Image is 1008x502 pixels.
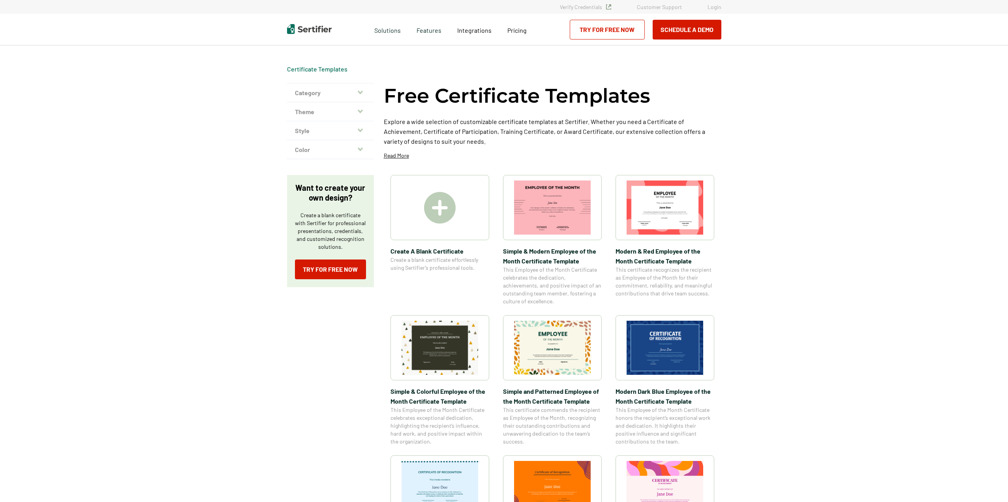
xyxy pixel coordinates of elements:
span: This Employee of the Month Certificate honors the recipient’s exceptional work and dedication. It... [616,406,714,446]
span: Create A Blank Certificate [390,246,489,256]
img: Create A Blank Certificate [424,192,456,224]
span: Simple and Patterned Employee of the Month Certificate Template [503,386,602,406]
div: Breadcrumb [287,65,347,73]
a: Login [708,4,721,10]
a: Simple and Patterned Employee of the Month Certificate TemplateSimple and Patterned Employee of t... [503,315,602,446]
span: Features [417,24,441,34]
span: This Employee of the Month Certificate celebrates the dedication, achievements, and positive impa... [503,266,602,305]
span: Create a blank certificate effortlessly using Sertifier’s professional tools. [390,256,489,272]
span: Modern & Red Employee of the Month Certificate Template [616,246,714,266]
a: Try for Free Now [570,20,645,39]
a: Try for Free Now [295,259,366,279]
button: Theme [287,102,374,121]
span: Modern Dark Blue Employee of the Month Certificate Template [616,386,714,406]
a: Verify Credentials [560,4,611,10]
a: Pricing [507,24,527,34]
button: Category [287,83,374,102]
img: Modern Dark Blue Employee of the Month Certificate Template [627,321,703,375]
button: Color [287,140,374,159]
span: Solutions [374,24,401,34]
h1: Free Certificate Templates [384,83,650,109]
button: Style [287,121,374,140]
span: Simple & Colorful Employee of the Month Certificate Template [390,386,489,406]
a: Certificate Templates [287,65,347,73]
span: Pricing [507,26,527,34]
img: Modern & Red Employee of the Month Certificate Template [627,180,703,235]
p: Explore a wide selection of customizable certificate templates at Sertifier. Whether you need a C... [384,117,721,146]
a: Simple & Modern Employee of the Month Certificate TemplateSimple & Modern Employee of the Month C... [503,175,602,305]
a: Integrations [457,24,492,34]
span: This certificate recognizes the recipient as Employee of the Month for their commitment, reliabil... [616,266,714,297]
img: Sertifier | Digital Credentialing Platform [287,24,332,34]
span: Integrations [457,26,492,34]
img: Simple & Modern Employee of the Month Certificate Template [514,180,591,235]
p: Read More [384,152,409,160]
a: Customer Support [637,4,682,10]
p: Create a blank certificate with Sertifier for professional presentations, credentials, and custom... [295,211,366,251]
a: Modern & Red Employee of the Month Certificate TemplateModern & Red Employee of the Month Certifi... [616,175,714,305]
span: This certificate commends the recipient as Employee of the Month, recognizing their outstanding c... [503,406,602,446]
span: Simple & Modern Employee of the Month Certificate Template [503,246,602,266]
a: Modern Dark Blue Employee of the Month Certificate TemplateModern Dark Blue Employee of the Month... [616,315,714,446]
span: This Employee of the Month Certificate celebrates exceptional dedication, highlighting the recipi... [390,406,489,446]
img: Verified [606,4,611,9]
a: Simple & Colorful Employee of the Month Certificate TemplateSimple & Colorful Employee of the Mon... [390,315,489,446]
p: Want to create your own design? [295,183,366,203]
img: Simple & Colorful Employee of the Month Certificate Template [402,321,478,375]
img: Simple and Patterned Employee of the Month Certificate Template [514,321,591,375]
